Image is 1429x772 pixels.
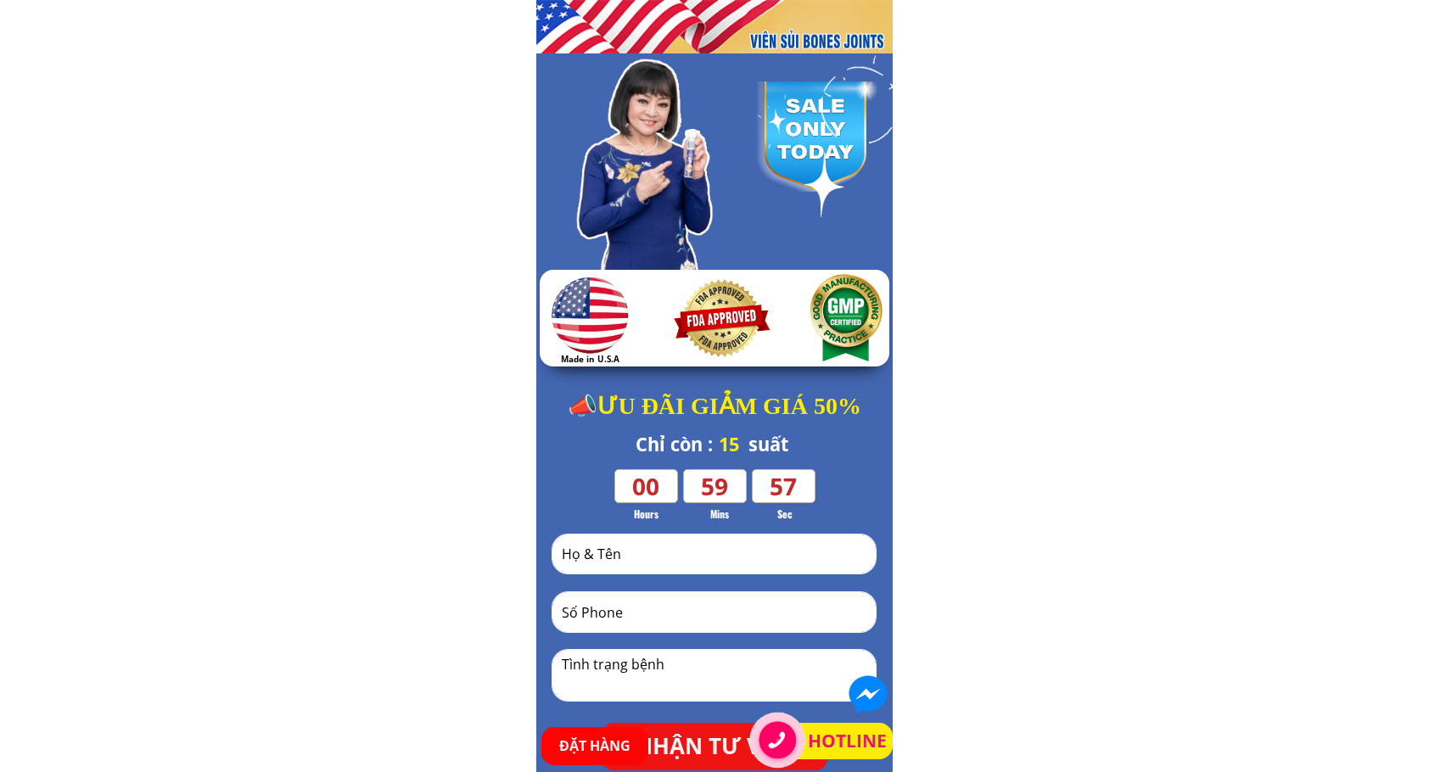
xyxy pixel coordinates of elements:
input: THIẾU SỐ PHONE [558,592,871,632]
h3: Hours [616,506,676,522]
h3: 15 [719,430,756,460]
h3: Mins [694,506,744,522]
h3: Chỉ còn : suất [636,430,804,460]
p: ĐẶT HÀNG [541,727,648,765]
h3: 📣ƯU ĐÃI GIẢM GIÁ 50% [561,388,868,426]
p: NHẬN TƯ VẤN [602,723,827,770]
h3: Sec [764,506,806,522]
input: Họ & Tên [558,534,871,573]
h3: Made in U.S.A [561,353,622,366]
a: HOTLINE [808,727,892,756]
